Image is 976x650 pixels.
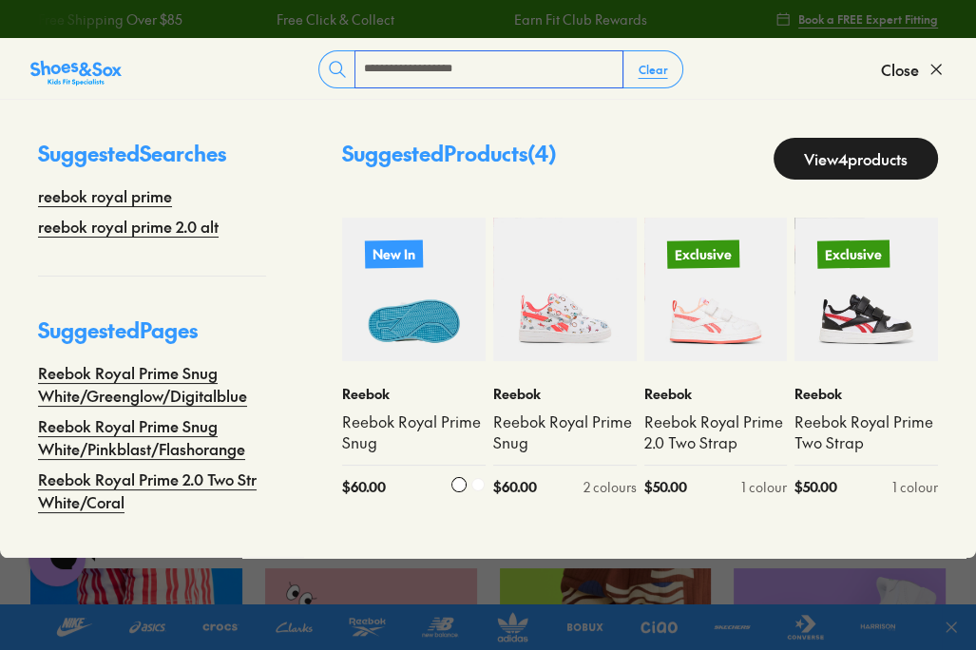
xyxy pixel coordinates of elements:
[666,239,738,268] p: Exclusive
[38,184,172,207] a: reebok royal prime
[892,477,938,497] div: 1 colour
[644,411,788,453] a: Reebok Royal Prime 2.0 Two Strap
[33,124,361,166] div: Reply to the campaigns
[38,361,266,407] a: Reebok Royal Prime Snug White/Greenglow/Digitalblue
[741,477,787,497] div: 1 colour
[342,411,486,453] a: Reebok Royal Prime Snug
[14,3,380,185] div: Campaign message
[342,218,486,361] a: New In
[881,48,946,90] button: Close
[644,477,687,497] span: $ 50.00
[38,138,266,184] p: Suggested Searches
[794,477,837,497] span: $ 50.00
[798,10,938,28] span: Book a FREE Expert Fitting
[342,384,486,404] p: Reebok
[817,239,890,268] p: Exclusive
[511,10,644,29] a: Earn Fit Club Rewards
[493,384,637,404] p: Reebok
[584,477,637,497] div: 2 colours
[527,139,557,167] span: ( 4 )
[38,468,266,513] a: Reebok Royal Prime 2.0 Two Str White/Coral
[493,477,537,497] span: $ 60.00
[493,411,637,453] a: Reebok Royal Prime Snug
[881,58,919,81] span: Close
[794,384,938,404] p: Reebok
[342,138,557,180] p: Suggested Products
[38,315,266,361] p: Suggested Pages
[33,22,64,52] img: Shoes logo
[335,24,361,50] button: Dismiss campaign
[794,218,938,361] a: Exclusive
[364,238,424,271] p: New In
[38,414,266,460] a: Reebok Royal Prime Snug White/Pinkblast/Flashorange
[794,411,938,453] a: Reebok Royal Prime Two Strap
[342,477,386,497] span: $ 60.00
[273,10,391,29] a: Free Click & Collect
[622,52,682,86] button: Clear
[19,523,95,593] iframe: Gorgias live chat messenger
[774,138,938,180] a: View4products
[35,10,180,29] a: Free Shipping Over $85
[644,218,788,361] a: Exclusive
[775,2,938,36] a: Book a FREE Expert Fitting
[644,384,788,404] p: Reebok
[30,54,122,85] a: Shoes &amp; Sox
[14,22,380,117] div: Message from Shoes. Need help finding the perfect pair for your little one? Let’s chat!
[30,58,122,88] img: SNS_Logo_Responsive.svg
[38,215,219,238] a: reebok royal prime 2.0 alt
[33,60,361,117] div: Need help finding the perfect pair for your little one? Let’s chat!
[71,28,146,47] h3: Shoes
